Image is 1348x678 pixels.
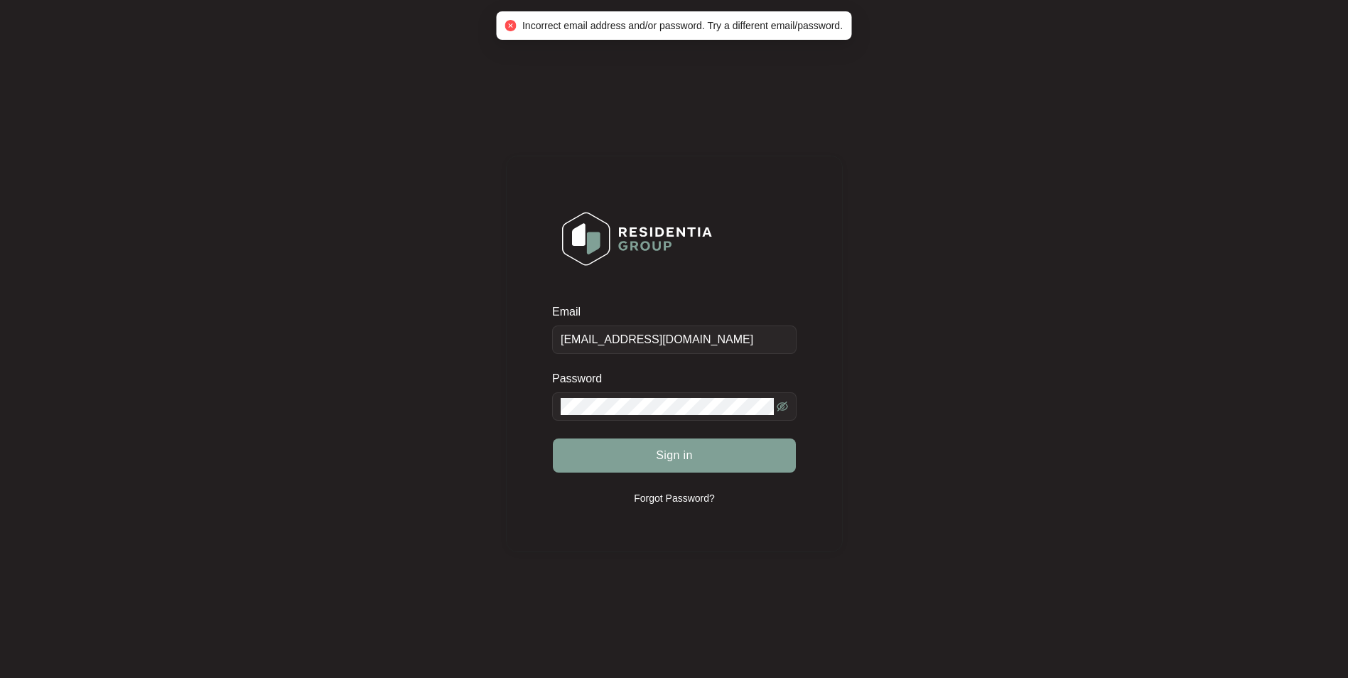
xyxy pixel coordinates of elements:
[634,491,715,505] p: Forgot Password?
[777,401,788,412] span: eye-invisible
[505,20,517,31] span: close-circle
[552,305,591,319] label: Email
[522,20,843,31] span: Incorrect email address and/or password. Try a different email/password.
[553,203,721,275] img: Login Logo
[552,325,797,354] input: Email
[561,398,774,415] input: Password
[553,438,796,473] button: Sign in
[656,447,693,464] span: Sign in
[552,372,613,386] label: Password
